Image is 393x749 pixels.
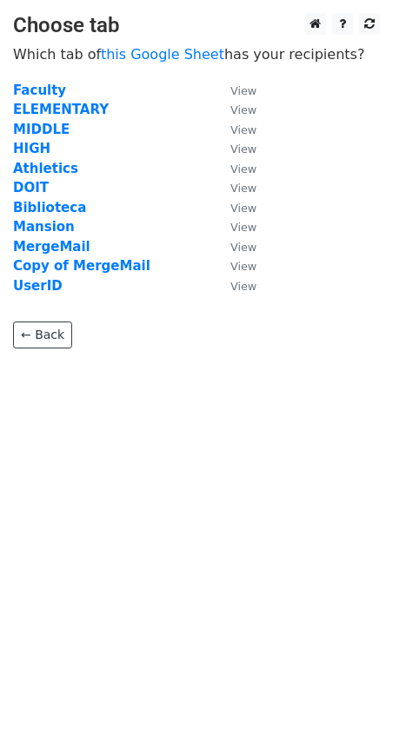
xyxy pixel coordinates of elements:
a: Biblioteca [13,200,86,215]
small: View [230,103,256,116]
small: View [230,182,256,195]
small: View [230,202,256,215]
a: View [213,102,256,117]
p: Which tab of has your recipients? [13,45,380,63]
small: View [230,143,256,156]
a: View [213,200,256,215]
a: DOIT [13,180,49,196]
small: View [230,280,256,293]
small: View [230,84,256,97]
a: MIDDLE [13,122,70,137]
a: Mansion [13,219,75,235]
h3: Choose tab [13,13,380,38]
a: Athletics [13,161,78,176]
a: UserID [13,278,63,294]
a: View [213,219,256,235]
a: HIGH [13,141,50,156]
a: ELEMENTARY [13,102,109,117]
a: MergeMail [13,239,90,255]
a: this Google Sheet [101,46,224,63]
a: Faculty [13,83,66,98]
a: View [213,161,256,176]
small: View [230,260,256,273]
small: View [230,221,256,234]
a: Copy of MergeMail [13,258,150,274]
a: View [213,141,256,156]
a: View [213,122,256,137]
a: ← Back [13,321,72,348]
a: View [213,278,256,294]
a: View [213,239,256,255]
small: View [230,123,256,136]
a: View [213,258,256,274]
a: View [213,180,256,196]
a: View [213,83,256,98]
small: View [230,241,256,254]
small: View [230,162,256,176]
